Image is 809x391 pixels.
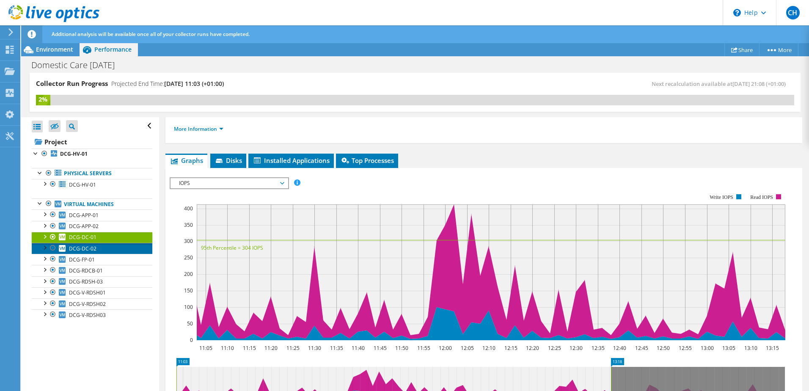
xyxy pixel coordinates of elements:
[69,245,96,252] span: DCG-DC-02
[744,344,757,352] text: 13:10
[32,265,152,276] a: DCG-RDCB-01
[569,344,582,352] text: 12:30
[94,45,132,53] span: Performance
[32,287,152,298] a: DCG-V-RDSH01
[184,287,193,294] text: 150
[174,125,223,132] a: More Information
[613,344,626,352] text: 12:40
[32,309,152,320] a: DCG-V-RDSH03
[175,178,283,188] span: IOPS
[69,289,106,296] span: DCG-V-RDSH01
[184,205,193,212] text: 400
[750,194,773,200] text: Read IOPS
[724,43,759,56] a: Share
[32,254,152,265] a: DCG-FP-01
[765,344,779,352] text: 13:15
[759,43,798,56] a: More
[52,30,250,38] span: Additional analysis will be available once all of your collector runs have completed.
[732,80,786,88] span: [DATE] 21:08 (+01:00)
[69,311,106,319] span: DCG-V-RDSH03
[190,336,193,344] text: 0
[201,244,263,251] text: 95th Percentile = 304 IOPS
[32,179,152,190] a: DCG-HV-01
[36,95,50,104] div: 2%
[395,344,408,352] text: 11:50
[184,237,193,245] text: 300
[69,256,95,263] span: DCG-FP-01
[373,344,386,352] text: 11:45
[32,298,152,309] a: DCG-V-RDSH02
[69,181,96,188] span: DCG-HV-01
[526,344,539,352] text: 12:20
[32,221,152,232] a: DCG-APP-02
[700,344,713,352] text: 13:00
[417,344,430,352] text: 11:55
[32,276,152,287] a: DCG-RDSH-03
[591,344,604,352] text: 12:35
[733,9,741,17] svg: \n
[656,344,669,352] text: 12:50
[482,344,495,352] text: 12:10
[264,344,277,352] text: 11:20
[69,212,99,219] span: DCG-APP-01
[69,300,106,308] span: DCG-V-RDSH02
[32,168,152,179] a: Physical Servers
[69,278,103,285] span: DCG-RDSH-03
[786,6,800,19] span: CH
[111,79,224,88] h4: Projected End Time:
[32,232,152,243] a: DCG-DC-01
[438,344,451,352] text: 12:00
[220,344,234,352] text: 11:10
[32,135,152,149] a: Project
[330,344,343,352] text: 11:35
[32,243,152,254] a: DCG-DC-02
[60,150,88,157] b: DCG-HV-01
[242,344,256,352] text: 11:15
[184,254,193,261] text: 250
[504,344,517,352] text: 12:15
[548,344,561,352] text: 12:25
[187,320,193,327] text: 50
[32,149,152,160] a: DCG-HV-01
[340,156,394,165] span: Top Processes
[215,156,242,165] span: Disks
[184,303,193,311] text: 100
[32,209,152,220] a: DCG-APP-01
[184,270,193,278] text: 200
[678,344,691,352] text: 12:55
[351,344,364,352] text: 11:40
[635,344,648,352] text: 12:45
[199,344,212,352] text: 11:05
[69,234,96,241] span: DCG-DC-01
[184,221,193,229] text: 350
[652,80,790,88] span: Next recalculation available at
[32,198,152,209] a: Virtual Machines
[460,344,473,352] text: 12:05
[69,267,103,274] span: DCG-RDCB-01
[253,156,330,165] span: Installed Applications
[164,80,224,88] span: [DATE] 11:03 (+01:00)
[170,156,203,165] span: Graphs
[28,61,128,70] h1: Domestic Care [DATE]
[286,344,299,352] text: 11:25
[722,344,735,352] text: 13:05
[308,344,321,352] text: 11:30
[710,194,733,200] text: Write IOPS
[36,45,73,53] span: Environment
[69,223,99,230] span: DCG-APP-02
